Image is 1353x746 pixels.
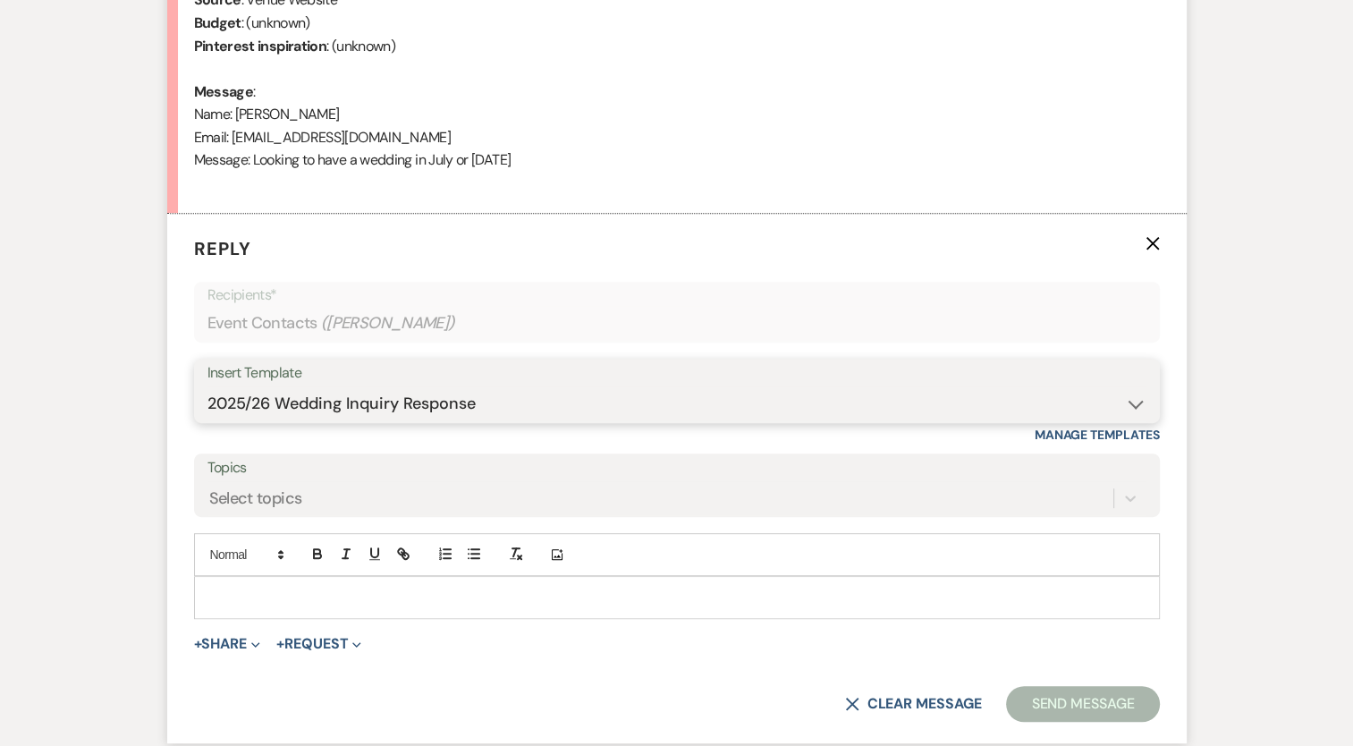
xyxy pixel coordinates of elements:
[845,697,981,711] button: Clear message
[1006,686,1159,722] button: Send Message
[207,284,1146,307] p: Recipients*
[207,306,1146,341] div: Event Contacts
[194,637,202,651] span: +
[207,455,1146,481] label: Topics
[207,360,1146,386] div: Insert Template
[321,311,455,335] span: ( [PERSON_NAME] )
[276,637,361,651] button: Request
[194,37,327,55] b: Pinterest inspiration
[194,13,241,32] b: Budget
[194,637,261,651] button: Share
[276,637,284,651] span: +
[194,82,254,101] b: Message
[1035,427,1160,443] a: Manage Templates
[194,237,251,260] span: Reply
[209,487,302,511] div: Select topics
